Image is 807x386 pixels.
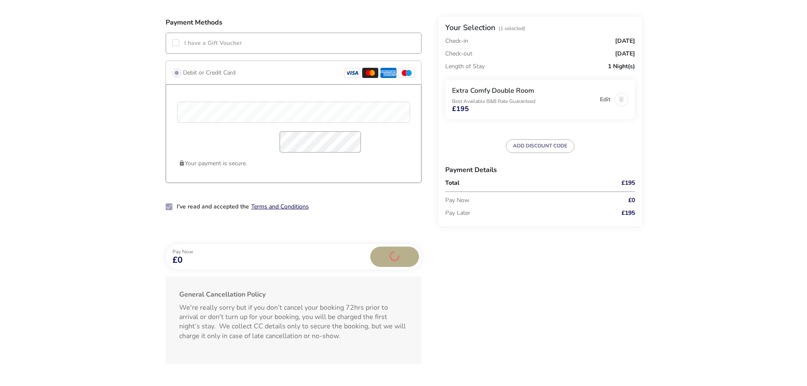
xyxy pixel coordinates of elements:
input: card_name_pciproxy-l6r2qqdh7t [177,102,410,123]
p: Total [445,180,597,186]
p: Check-in [445,38,468,44]
b: General Cancellation Policy [179,290,266,299]
button: Terms and Conditions [251,203,309,210]
label: Debit or Credit Card [181,67,236,78]
p: Check-out [445,47,472,60]
span: £195 [621,210,635,216]
h3: Extra Comfy Double Room [452,86,596,95]
span: £0 [172,256,193,264]
p: Pay Later [445,207,597,219]
span: 1 Night(s) [608,64,635,69]
span: [DATE] [615,51,635,57]
span: £0 [628,197,635,203]
span: (1 Selected) [499,25,525,32]
p: We're really sorry but if you don’t cancel your booking 72hrs prior to arrival or don't turn up f... [179,300,408,344]
span: [DATE] [615,38,635,44]
label: I've read and accepted the [177,204,249,210]
h3: Payment Details [445,160,635,180]
p: Best Available B&B Rate Guaranteed [452,99,596,104]
span: £195 [452,106,469,112]
h2: Your Selection [445,22,495,33]
p-checkbox: 2-term_condi [166,203,173,211]
h3: Payment Methods [166,19,422,26]
p: Length of Stay [445,60,485,73]
button: Edit [600,96,610,103]
p: Your payment is secure. [179,157,408,170]
button: ADD DISCOUNT CODE [506,139,574,153]
p: Pay Now [172,249,193,254]
p: Pay Now [445,194,597,207]
span: £195 [621,180,635,186]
